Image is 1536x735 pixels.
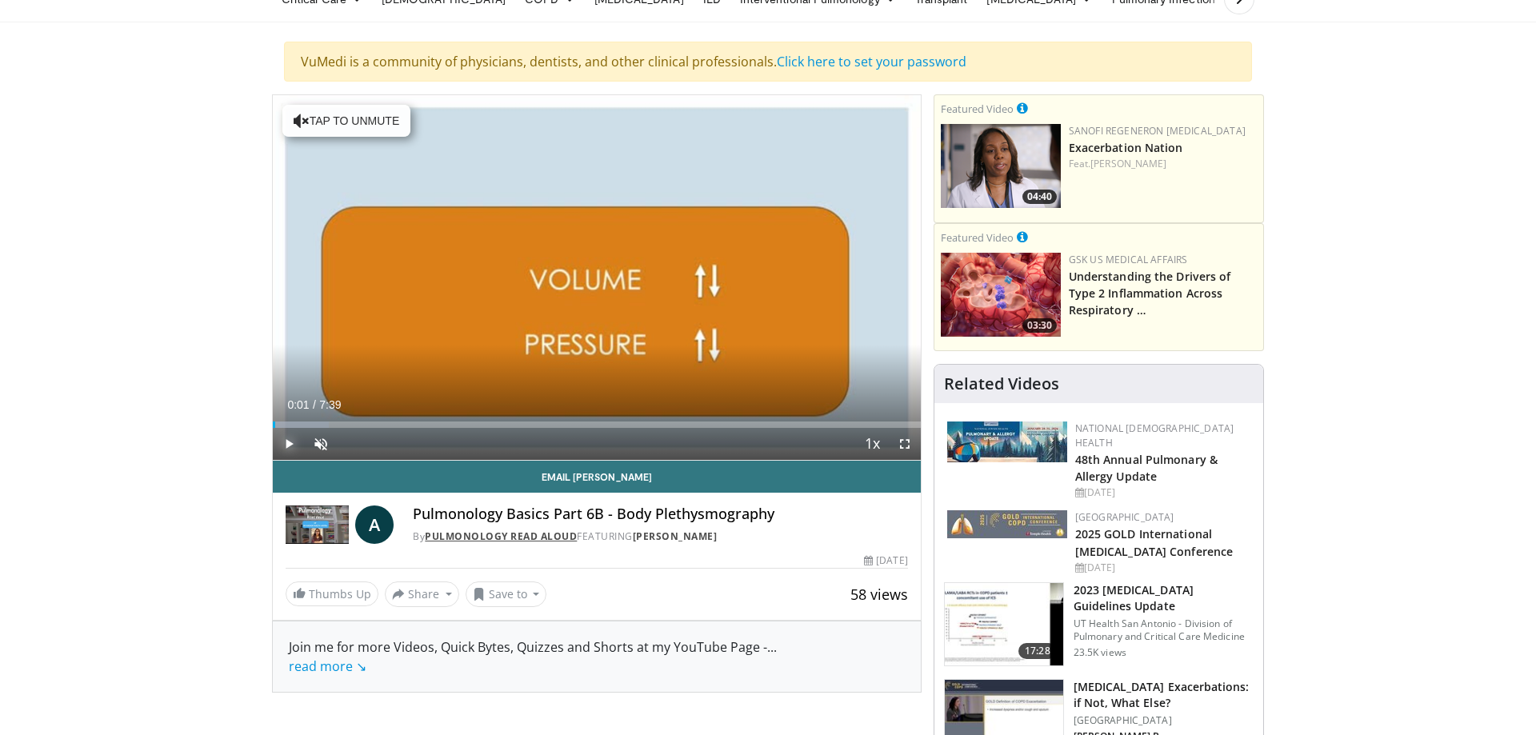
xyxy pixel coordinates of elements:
span: 7:39 [319,398,341,411]
button: Tap to unmute [282,105,410,137]
img: f92dcc08-e7a7-4add-ad35-5d3cf068263e.png.150x105_q85_crop-smart_upscale.png [941,124,1061,208]
video-js: Video Player [273,95,921,461]
span: 04:40 [1022,190,1057,204]
span: ... [289,638,777,675]
span: 03:30 [1022,318,1057,333]
small: Featured Video [941,230,1014,245]
div: Feat. [1069,157,1257,171]
div: [DATE] [864,553,907,568]
h3: [MEDICAL_DATA] Exacerbations: if Not, What Else? [1074,679,1254,711]
a: [PERSON_NAME] [1090,157,1166,170]
a: 48th Annual Pulmonary & Allergy Update [1075,452,1218,484]
a: Thumbs Up [286,581,378,606]
a: 04:40 [941,124,1061,208]
button: Playback Rate [857,428,889,460]
div: Progress Bar [273,421,921,428]
a: 03:30 [941,253,1061,337]
button: Unmute [305,428,337,460]
a: Click here to set your password [777,53,966,70]
a: 2025 GOLD International [MEDICAL_DATA] Conference [1075,526,1234,558]
h4: Related Videos [944,374,1059,393]
a: Understanding the Drivers of Type 2 Inflammation Across Respiratory … [1069,269,1231,318]
a: read more ↘ [289,657,366,675]
img: b90f5d12-84c1-472e-b843-5cad6c7ef911.jpg.150x105_q85_autocrop_double_scale_upscale_version-0.2.jpg [947,421,1067,462]
img: c2a2685b-ef94-4fc2-90e1-739654430920.png.150x105_q85_crop-smart_upscale.png [941,253,1061,337]
span: 17:28 [1018,643,1057,659]
div: [DATE] [1075,561,1250,575]
div: [DATE] [1075,485,1250,500]
img: 9f1c6381-f4d0-4cde-93c4-540832e5bbaf.150x105_q85_crop-smart_upscale.jpg [945,583,1063,666]
button: Save to [466,581,547,607]
img: 29f03053-4637-48fc-b8d3-cde88653f0ec.jpeg.150x105_q85_autocrop_double_scale_upscale_version-0.2.jpg [947,510,1067,538]
button: Share [385,581,459,607]
div: Join me for more Videos, Quick Bytes, Quizzes and Shorts at my YouTube Page - [289,637,905,676]
span: 0:01 [287,398,309,411]
a: [GEOGRAPHIC_DATA] [1075,510,1174,524]
div: By FEATURING [413,529,907,544]
a: 17:28 2023 [MEDICAL_DATA] Guidelines Update UT Health San Antonio - Division of Pulmonary and Cri... [944,582,1254,667]
button: Fullscreen [889,428,921,460]
a: Pulmonology Read Aloud [425,529,577,543]
a: GSK US Medical Affairs [1069,253,1188,266]
p: UT Health San Antonio - Division of Pulmonary and Critical Care Medicine [1074,617,1254,643]
h4: Pulmonology Basics Part 6B - Body Plethysmography [413,505,907,523]
a: Sanofi Regeneron [MEDICAL_DATA] [1069,124,1246,138]
small: Featured Video [941,102,1014,116]
a: National [DEMOGRAPHIC_DATA] Health [1075,421,1234,449]
img: Pulmonology Read Aloud [286,505,349,544]
a: [PERSON_NAME] [633,529,718,543]
span: / [313,398,316,411]
span: 58 views [850,585,908,604]
a: Exacerbation Nation [1069,140,1183,155]
p: 23.5K views [1074,646,1126,659]
a: Email [PERSON_NAME] [273,461,921,493]
button: Play [273,428,305,460]
h3: 2023 [MEDICAL_DATA] Guidelines Update [1074,582,1254,614]
div: VuMedi is a community of physicians, dentists, and other clinical professionals. [284,42,1252,82]
a: A [355,505,394,544]
p: [GEOGRAPHIC_DATA] [1074,714,1254,727]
